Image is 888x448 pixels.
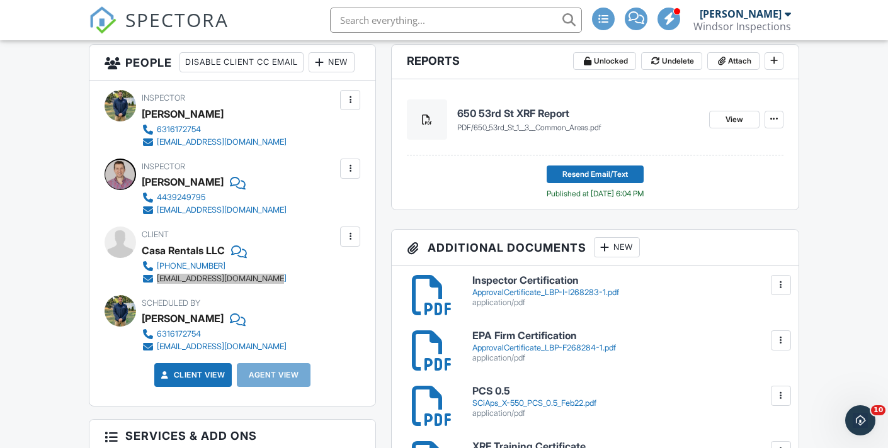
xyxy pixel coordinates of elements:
a: EPA Firm Certification ApprovalCertificate_LBP-F268284-1.pdf application/pdf [472,330,783,362]
div: 6316172754 [157,125,201,135]
a: Client View [159,369,225,381]
a: 6316172754 [142,123,287,136]
span: Client [142,230,169,239]
div: application/pdf [472,408,783,418]
a: 6316172754 [142,328,287,340]
span: Inspector [142,93,185,103]
a: PCS 0.5 SCiAps_X-550_PCS_0.5_Feb22.pdf application/pdf [472,386,783,418]
a: [EMAIL_ADDRESS][DOMAIN_NAME] [142,204,287,216]
div: Windsor Inspections [693,20,791,33]
span: 10 [871,405,885,415]
h6: Inspector Certification [472,275,783,286]
h6: PCS 0.5 [472,386,783,397]
a: Inspector Certification ApprovalCertificate_LBP-I-I268283-1.pdf application/pdf [472,275,783,307]
div: application/pdf [472,353,783,363]
a: 4439249795 [142,191,287,204]
a: SPECTORA [89,17,229,43]
a: [EMAIL_ADDRESS][DOMAIN_NAME] [142,272,287,285]
div: [EMAIL_ADDRESS][DOMAIN_NAME] [157,342,287,352]
div: Disable Client CC Email [179,52,304,72]
img: The Best Home Inspection Software - Spectora [89,6,117,34]
div: 4439249795 [157,193,205,203]
div: [PERSON_NAME] [142,104,224,123]
div: [PERSON_NAME] [142,172,224,191]
h6: EPA Firm Certification [472,330,783,342]
h3: People [89,45,375,81]
div: application/pdf [472,298,783,308]
div: ApprovalCertificate_LBP-I-I268283-1.pdf [472,288,783,298]
div: ApprovalCertificate_LBP-F268284-1.pdf [472,343,783,353]
span: Inspector [142,162,185,171]
a: [PHONE_NUMBER] [142,260,287,272]
a: [EMAIL_ADDRESS][DOMAIN_NAME] [142,136,287,148]
div: SCiAps_X-550_PCS_0.5_Feb22.pdf [472,398,783,408]
div: [EMAIL_ADDRESS][DOMAIN_NAME] [157,137,287,147]
input: Search everything... [330,8,582,33]
div: [PERSON_NAME] [700,8,782,20]
div: New [594,237,640,257]
h3: Additional Documents [392,230,799,266]
div: [PHONE_NUMBER] [157,261,225,271]
div: [EMAIL_ADDRESS][DOMAIN_NAME] [157,205,287,215]
div: Casa Rentals LLC [142,241,225,260]
div: 6316172754 [157,329,201,339]
div: [EMAIL_ADDRESS][DOMAIN_NAME] [157,274,287,284]
a: [EMAIL_ADDRESS][DOMAIN_NAME] [142,340,287,353]
span: SPECTORA [125,6,229,33]
div: [PERSON_NAME] [142,309,224,328]
div: New [309,52,355,72]
iframe: Intercom live chat [845,405,875,435]
span: Scheduled By [142,298,200,308]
